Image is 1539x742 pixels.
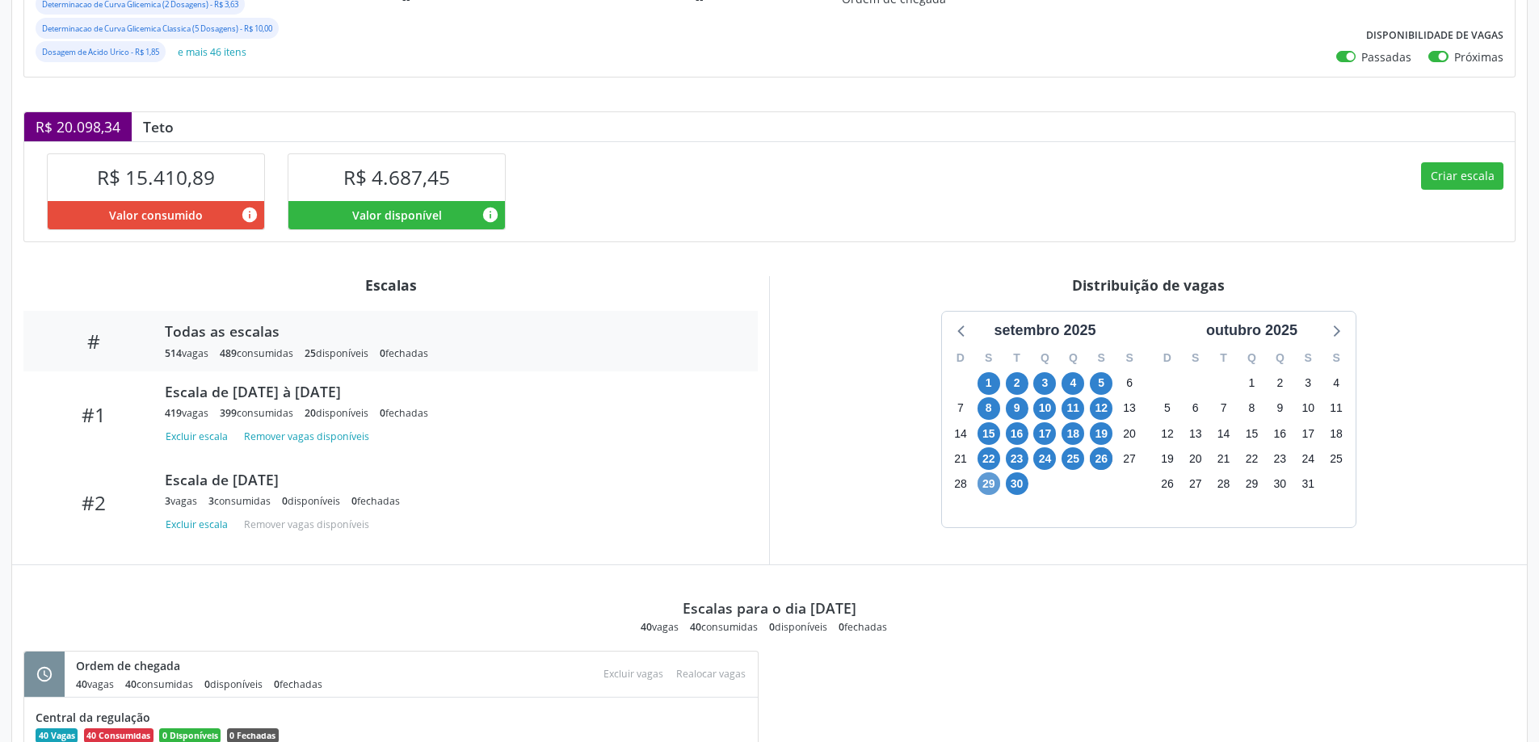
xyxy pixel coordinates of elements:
[1297,447,1319,470] span: sexta-feira, 24 de outubro de 2025
[36,665,53,683] i: schedule
[220,406,293,420] div: consumidas
[949,472,972,495] span: domingo, 28 de setembro de 2025
[1154,346,1182,371] div: D
[76,677,114,691] div: vagas
[165,406,182,420] span: 419
[1059,346,1087,371] div: Q
[481,206,499,224] i: Valor disponível para agendamentos feitos para este serviço
[380,406,385,420] span: 0
[1033,397,1056,420] span: quarta-feira, 10 de setembro de 2025
[1156,472,1179,495] span: domingo, 26 de outubro de 2025
[23,276,758,294] div: Escalas
[978,422,1000,445] span: segunda-feira, 15 de setembro de 2025
[274,677,322,691] div: fechadas
[1156,447,1179,470] span: domingo, 19 de outubro de 2025
[1240,447,1263,470] span: quarta-feira, 22 de outubro de 2025
[1033,372,1056,395] span: quarta-feira, 3 de setembro de 2025
[1268,372,1291,395] span: quinta-feira, 2 de outubro de 2025
[1184,397,1207,420] span: segunda-feira, 6 de outubro de 2025
[204,677,210,691] span: 0
[1006,372,1028,395] span: terça-feira, 2 de setembro de 2025
[1184,422,1207,445] span: segunda-feira, 13 de outubro de 2025
[165,322,735,340] div: Todas as escalas
[380,346,428,360] div: fechadas
[1322,346,1351,371] div: S
[1297,422,1319,445] span: sexta-feira, 17 de outubro de 2025
[769,620,827,634] div: disponíveis
[1062,422,1084,445] span: quinta-feira, 18 de setembro de 2025
[781,276,1516,294] div: Distribuição de vagas
[35,491,153,514] div: #2
[1297,397,1319,420] span: sexta-feira, 10 de outubro de 2025
[42,47,159,57] small: Dosagem de Acido Urico - R$ 1,85
[208,494,271,508] div: consumidas
[1325,397,1348,420] span: sábado, 11 de outubro de 2025
[1268,422,1291,445] span: quinta-feira, 16 de outubro de 2025
[220,346,237,360] span: 489
[1090,447,1112,470] span: sexta-feira, 26 de setembro de 2025
[1213,447,1235,470] span: terça-feira, 21 de outubro de 2025
[1240,397,1263,420] span: quarta-feira, 8 de outubro de 2025
[305,346,368,360] div: disponíveis
[1090,397,1112,420] span: sexta-feira, 12 de setembro de 2025
[1033,422,1056,445] span: quarta-feira, 17 de setembro de 2025
[35,329,153,353] div: #
[282,494,288,508] span: 0
[1325,447,1348,470] span: sábado, 25 de outubro de 2025
[24,112,132,141] div: R$ 20.098,34
[1031,346,1059,371] div: Q
[947,346,975,371] div: D
[690,620,758,634] div: consumidas
[1240,372,1263,395] span: quarta-feira, 1 de outubro de 2025
[352,207,442,224] span: Valor disponível
[241,206,259,224] i: Valor consumido por agendamentos feitos para este serviço
[1200,320,1304,342] div: outubro 2025
[987,320,1102,342] div: setembro 2025
[974,346,1003,371] div: S
[165,494,197,508] div: vagas
[949,447,972,470] span: domingo, 21 de setembro de 2025
[76,657,334,674] div: Ordem de chegada
[220,406,237,420] span: 399
[351,494,400,508] div: fechadas
[132,118,185,136] div: Teto
[1090,372,1112,395] span: sexta-feira, 5 de setembro de 2025
[125,677,193,691] div: consumidas
[1006,422,1028,445] span: terça-feira, 16 de setembro de 2025
[274,677,280,691] span: 0
[351,494,357,508] span: 0
[1268,447,1291,470] span: quinta-feira, 23 de outubro de 2025
[1181,346,1209,371] div: S
[1266,346,1294,371] div: Q
[1118,447,1141,470] span: sábado, 27 de setembro de 2025
[1297,472,1319,495] span: sexta-feira, 31 de outubro de 2025
[1184,472,1207,495] span: segunda-feira, 27 de outubro de 2025
[204,677,263,691] div: disponíveis
[1213,422,1235,445] span: terça-feira, 14 de outubro de 2025
[220,346,293,360] div: consumidas
[165,346,208,360] div: vagas
[1297,372,1319,395] span: sexta-feira, 3 de outubro de 2025
[1118,422,1141,445] span: sábado, 20 de setembro de 2025
[165,494,170,508] span: 3
[380,346,385,360] span: 0
[109,207,203,224] span: Valor consumido
[238,425,376,447] button: Remover vagas disponíveis
[343,164,450,191] span: R$ 4.687,45
[978,472,1000,495] span: segunda-feira, 29 de setembro de 2025
[1325,372,1348,395] span: sábado, 4 de outubro de 2025
[171,41,253,63] button: e mais 46 itens
[1118,372,1141,395] span: sábado, 6 de setembro de 2025
[165,425,234,447] button: Excluir escala
[1240,472,1263,495] span: quarta-feira, 29 de outubro de 2025
[1238,346,1266,371] div: Q
[1454,48,1503,65] label: Próximas
[839,620,887,634] div: fechadas
[641,620,652,634] span: 40
[1062,372,1084,395] span: quinta-feira, 4 de setembro de 2025
[1209,346,1238,371] div: T
[1062,397,1084,420] span: quinta-feira, 11 de setembro de 2025
[165,471,735,488] div: Escala de [DATE]
[641,620,679,634] div: vagas
[76,677,87,691] span: 40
